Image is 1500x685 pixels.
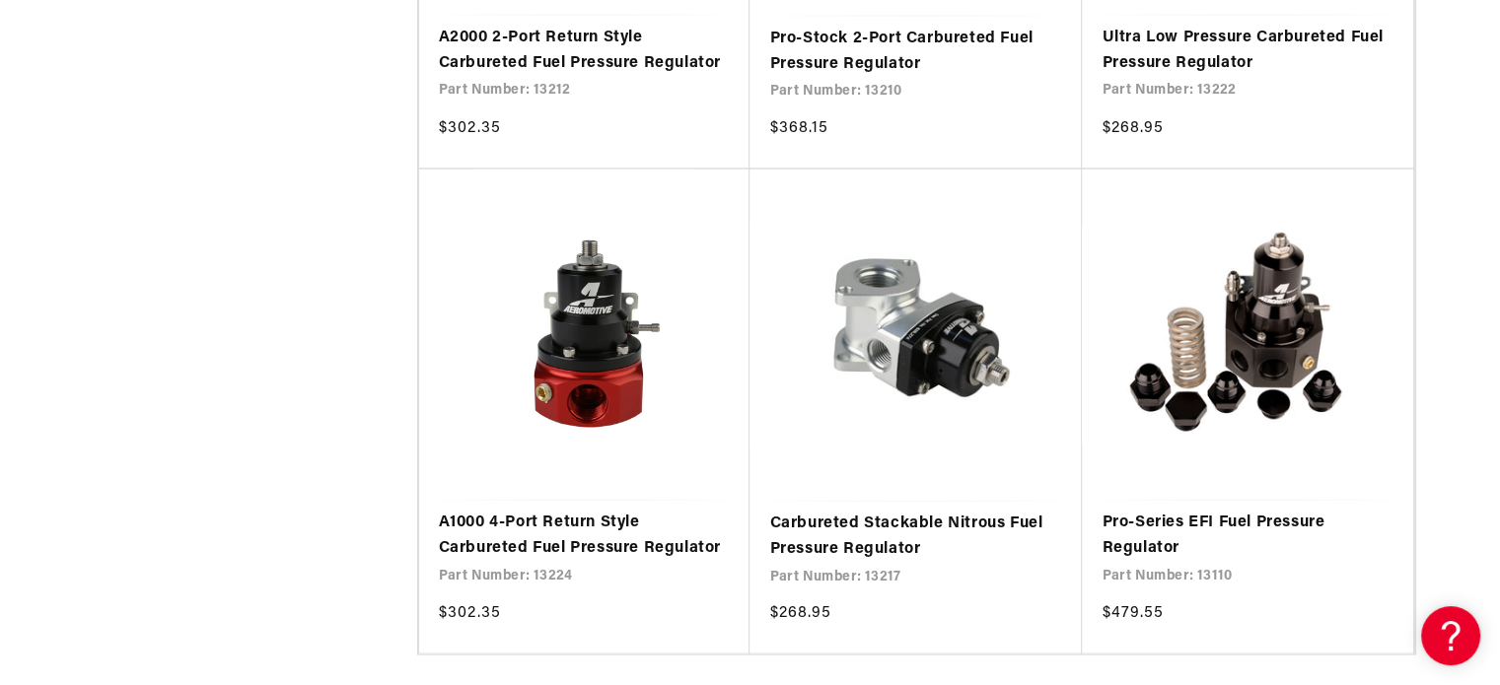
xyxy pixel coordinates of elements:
[1102,26,1393,76] a: Ultra Low Pressure Carbureted Fuel Pressure Regulator
[439,26,731,76] a: A2000 2-Port Return Style Carbureted Fuel Pressure Regulator
[1102,511,1393,561] a: Pro-Series EFI Fuel Pressure Regulator
[439,511,731,561] a: A1000 4-Port Return Style Carbureted Fuel Pressure Regulator
[769,512,1062,562] a: Carbureted Stackable Nitrous Fuel Pressure Regulator
[769,27,1062,77] a: Pro-Stock 2-Port Carbureted Fuel Pressure Regulator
